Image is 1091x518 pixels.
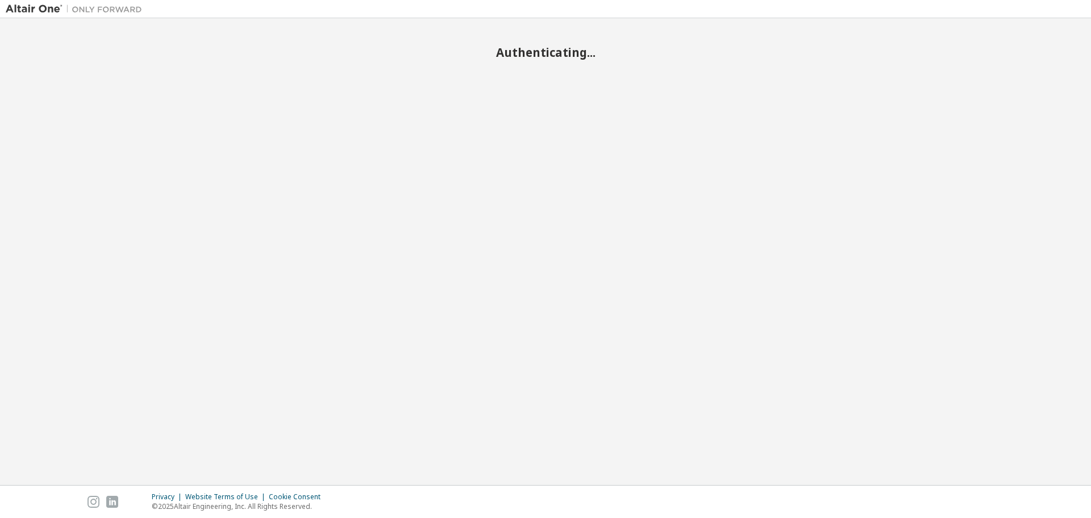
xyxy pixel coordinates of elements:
[152,502,327,511] p: © 2025 Altair Engineering, Inc. All Rights Reserved.
[106,496,118,508] img: linkedin.svg
[269,492,327,502] div: Cookie Consent
[6,3,148,15] img: Altair One
[185,492,269,502] div: Website Terms of Use
[6,45,1085,60] h2: Authenticating...
[152,492,185,502] div: Privacy
[88,496,99,508] img: instagram.svg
